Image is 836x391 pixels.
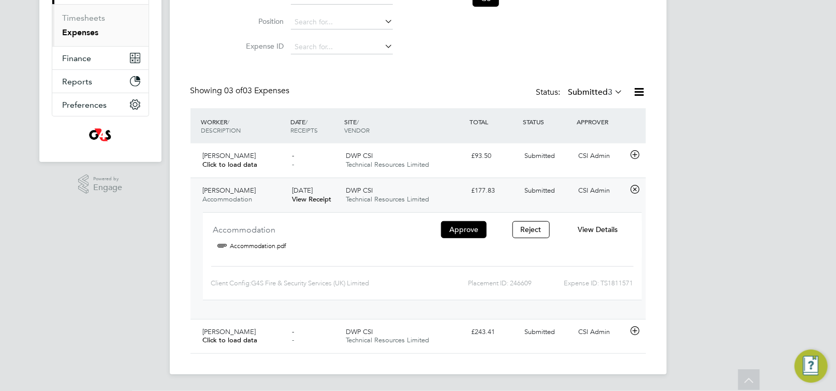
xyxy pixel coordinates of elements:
[292,151,294,160] span: -
[346,160,429,169] span: Technical Resources Limited
[795,350,828,383] button: Engage Resource Center
[305,118,307,126] span: /
[397,275,532,292] div: Placement ID: 246609
[346,186,373,195] span: DWP CSI
[574,182,628,199] div: CSI Admin
[199,112,288,139] div: WORKER
[574,112,628,131] div: APPROVER
[525,186,555,195] span: Submitted
[290,126,318,134] span: RECEIPTS
[292,195,331,204] a: View Receipt
[467,112,521,131] div: TOTAL
[346,151,373,160] span: DWP CSI
[467,324,521,341] div: £243.41
[63,27,99,37] a: Expenses
[190,85,292,96] div: Showing
[225,85,290,96] span: 03 Expenses
[521,112,575,131] div: STATUS
[252,279,370,287] span: G4S Fire & Security Services (UK) Limited
[346,336,429,344] span: Technical Resources Limited
[211,275,397,292] div: Client Config:
[213,221,431,238] div: Accommodation
[292,336,294,344] span: -
[441,221,487,238] button: Approve
[203,151,256,160] span: [PERSON_NAME]
[230,238,287,254] a: Accommodation.pdf
[578,225,618,234] span: View Details
[342,112,467,139] div: SITE
[203,186,256,195] span: [PERSON_NAME]
[203,336,258,344] span: Click to load data
[52,127,149,143] a: Go to home page
[346,195,429,204] span: Technical Resources Limited
[93,175,122,183] span: Powered by
[574,324,628,341] div: CSI Admin
[201,126,241,134] span: DESCRIPTION
[292,327,294,336] span: -
[291,40,393,54] input: Search for...
[63,13,106,23] a: Timesheets
[292,160,294,169] span: -
[357,118,359,126] span: /
[63,77,93,86] span: Reports
[568,87,623,97] label: Submitted
[203,195,253,204] span: Accommodation
[78,175,122,194] a: Powered byEngage
[344,126,370,134] span: VENDOR
[203,327,256,336] span: [PERSON_NAME]
[63,53,92,63] span: Finance
[52,93,149,116] button: Preferences
[525,327,555,336] span: Submitted
[225,85,243,96] span: 03 of
[292,186,313,195] span: [DATE]
[512,221,550,238] button: Reject
[467,148,521,165] div: £93.50
[346,327,373,336] span: DWP CSI
[52,70,149,93] button: Reports
[52,47,149,69] button: Finance
[87,127,113,143] img: g4sssuk-logo-retina.png
[525,151,555,160] span: Submitted
[532,275,634,292] div: Expense ID: TS1811571
[608,87,613,97] span: 3
[536,85,625,100] div: Status:
[291,15,393,30] input: Search for...
[467,182,521,199] div: £177.83
[237,41,284,51] label: Expense ID
[52,4,149,46] div: Timesheets
[63,100,107,110] span: Preferences
[574,148,628,165] div: CSI Admin
[93,183,122,192] span: Engage
[203,160,258,169] span: Click to load data
[288,112,342,139] div: DATE
[237,17,284,26] label: Position
[228,118,230,126] span: /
